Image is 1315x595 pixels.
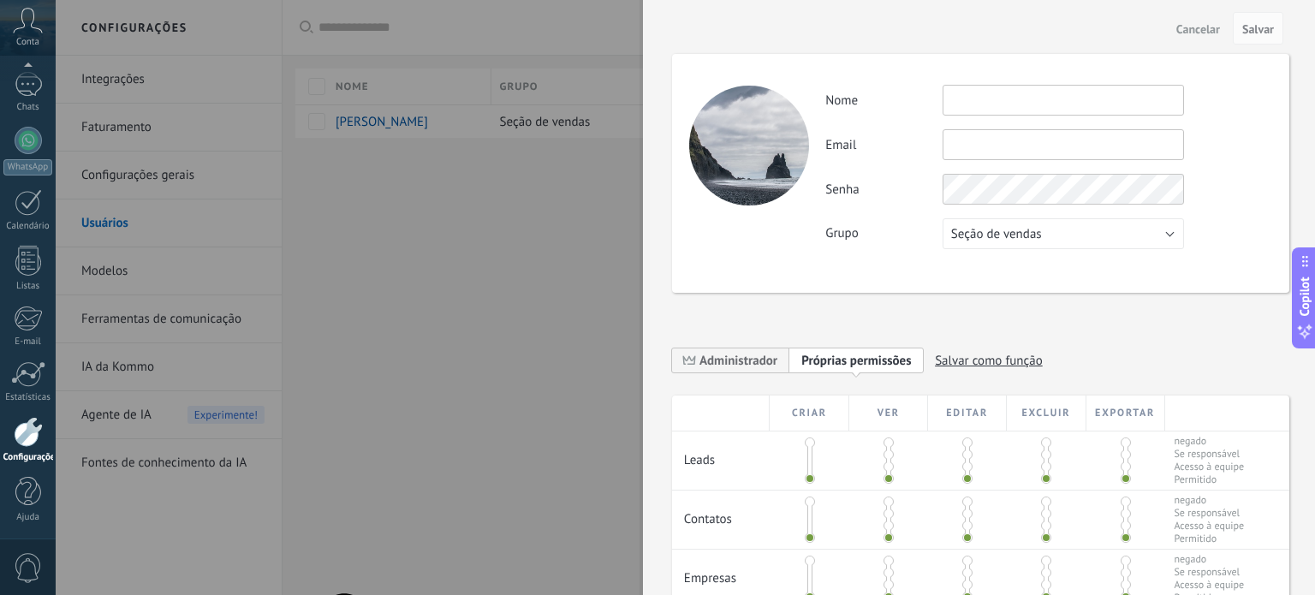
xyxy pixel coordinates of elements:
[1174,553,1244,566] span: negado
[3,281,53,292] div: Listas
[3,221,53,232] div: Calendário
[672,347,789,373] span: Administrador
[1233,12,1283,45] button: Salvar
[825,225,943,241] label: Grupo
[672,431,771,477] div: Leads
[1174,473,1244,486] span: Permitido
[935,348,1043,374] span: Salvar como função
[3,512,53,523] div: Ajuda
[1174,520,1244,533] span: Acesso à equipe
[951,226,1042,242] span: Seção de vendas
[3,452,53,463] div: Configurações
[1174,435,1244,448] span: negado
[699,353,777,369] span: Administrador
[1176,23,1220,35] span: Cancelar
[672,550,771,595] div: Empresas
[3,336,53,348] div: E-mail
[789,347,923,373] span: Add new role
[825,137,943,153] label: Email
[1174,566,1244,579] span: Se responsável
[825,181,943,198] label: Senha
[1007,396,1086,431] div: Excluir
[1174,494,1244,507] span: negado
[771,396,849,431] div: Criar
[1174,507,1244,520] span: Se responsável
[3,159,52,176] div: WhatsApp
[849,396,928,431] div: Ver
[1174,533,1244,545] span: Permitido
[1296,277,1313,316] span: Copilot
[801,353,911,369] span: Próprias permissões
[825,92,943,109] label: Nome
[1174,448,1244,461] span: Se responsável
[1242,23,1274,35] span: Salvar
[16,37,39,48] span: Conta
[1174,461,1244,473] span: Acesso à equipe
[1174,579,1244,592] span: Acesso à equipe
[943,218,1184,249] button: Seção de vendas
[1086,396,1165,431] div: Exportar
[3,102,53,113] div: Chats
[1169,15,1227,42] button: Cancelar
[928,396,1007,431] div: Editar
[3,392,53,403] div: Estatísticas
[672,491,771,536] div: Contatos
